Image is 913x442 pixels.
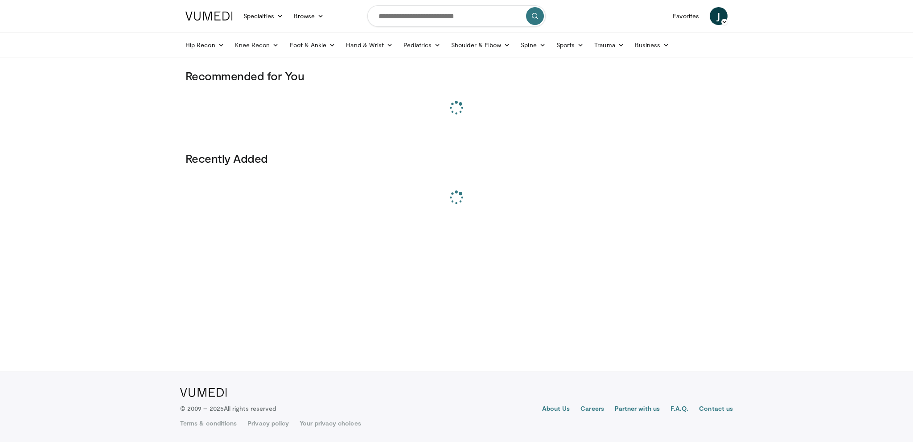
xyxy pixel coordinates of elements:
img: VuMedi Logo [180,388,227,397]
a: Browse [288,7,329,25]
h3: Recently Added [185,151,728,165]
a: Privacy policy [247,419,289,428]
a: Sports [551,36,589,54]
a: About Us [542,404,570,415]
a: Business [629,36,675,54]
a: F.A.Q. [670,404,688,415]
a: Specialties [238,7,288,25]
a: Hip Recon [180,36,230,54]
a: Spine [515,36,551,54]
a: Hand & Wrist [341,36,398,54]
img: VuMedi Logo [185,12,233,21]
a: J [710,7,728,25]
a: Shoulder & Elbow [446,36,515,54]
a: Contact us [699,404,733,415]
a: Pediatrics [398,36,446,54]
a: Foot & Ankle [284,36,341,54]
a: Careers [580,404,604,415]
h3: Recommended for You [185,69,728,83]
p: © 2009 – 2025 [180,404,276,413]
a: Partner with us [615,404,660,415]
span: All rights reserved [224,405,276,412]
input: Search topics, interventions [367,5,546,27]
a: Favorites [667,7,704,25]
a: Terms & conditions [180,419,237,428]
a: Trauma [589,36,629,54]
a: Knee Recon [230,36,284,54]
a: Your privacy choices [300,419,361,428]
